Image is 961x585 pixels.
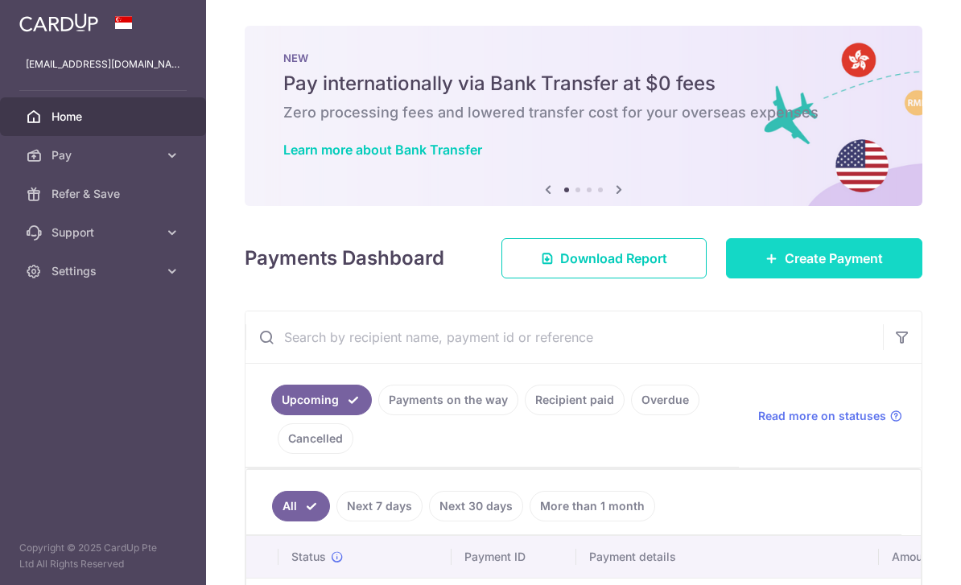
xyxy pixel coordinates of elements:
[758,408,886,424] span: Read more on statuses
[283,142,482,158] a: Learn more about Bank Transfer
[283,103,884,122] h6: Zero processing fees and lowered transfer cost for your overseas expenses
[283,51,884,64] p: NEW
[336,491,423,521] a: Next 7 days
[631,385,699,415] a: Overdue
[501,238,707,278] a: Download Report
[785,249,883,268] span: Create Payment
[52,109,158,125] span: Home
[452,536,576,578] th: Payment ID
[245,311,883,363] input: Search by recipient name, payment id or reference
[429,491,523,521] a: Next 30 days
[378,385,518,415] a: Payments on the way
[283,71,884,97] h5: Pay internationally via Bank Transfer at $0 fees
[52,263,158,279] span: Settings
[245,26,922,206] img: Bank transfer banner
[892,549,933,565] span: Amount
[758,408,902,424] a: Read more on statuses
[271,385,372,415] a: Upcoming
[291,549,326,565] span: Status
[525,385,625,415] a: Recipient paid
[52,147,158,163] span: Pay
[278,423,353,454] a: Cancelled
[560,249,667,268] span: Download Report
[52,225,158,241] span: Support
[530,491,655,521] a: More than 1 month
[726,238,922,278] a: Create Payment
[245,244,444,273] h4: Payments Dashboard
[52,186,158,202] span: Refer & Save
[19,13,98,32] img: CardUp
[26,56,180,72] p: [EMAIL_ADDRESS][DOMAIN_NAME]
[272,491,330,521] a: All
[576,536,879,578] th: Payment details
